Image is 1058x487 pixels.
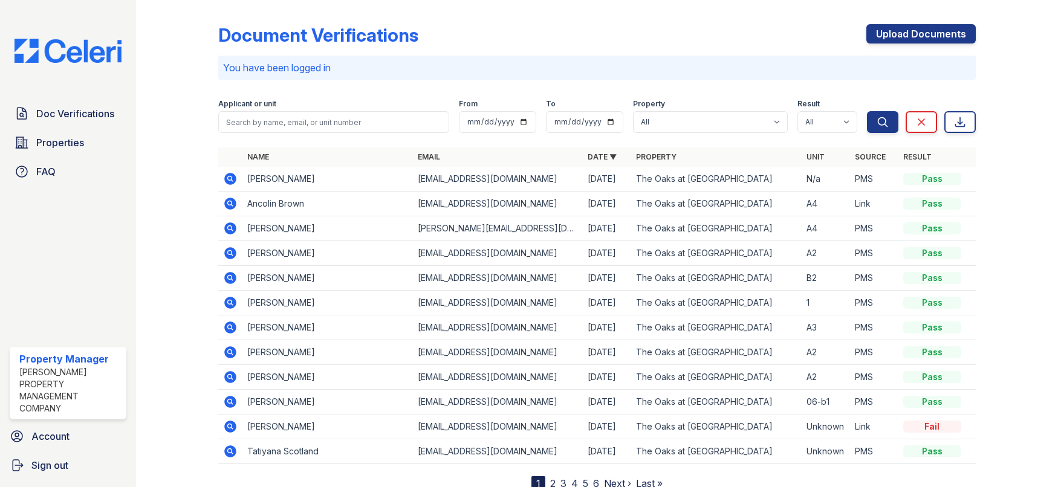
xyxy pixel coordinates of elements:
td: [EMAIL_ADDRESS][DOMAIN_NAME] [413,340,583,365]
td: [EMAIL_ADDRESS][DOMAIN_NAME] [413,192,583,216]
span: Account [31,429,70,443]
div: Pass [903,173,961,185]
td: [EMAIL_ADDRESS][DOMAIN_NAME] [413,390,583,414]
td: N/a [802,167,850,192]
td: The Oaks at [GEOGRAPHIC_DATA] [631,390,801,414]
td: [DATE] [583,390,631,414]
a: Result [903,152,932,161]
td: [PERSON_NAME] [242,390,412,414]
div: Pass [903,198,961,210]
td: The Oaks at [GEOGRAPHIC_DATA] [631,216,801,241]
td: A4 [802,192,850,216]
span: FAQ [36,164,56,179]
td: The Oaks at [GEOGRAPHIC_DATA] [631,241,801,266]
div: Fail [903,421,961,433]
td: [PERSON_NAME] [242,266,412,291]
td: The Oaks at [GEOGRAPHIC_DATA] [631,266,801,291]
a: Doc Verifications [10,102,126,126]
td: Unknown [802,414,850,439]
div: Pass [903,371,961,383]
td: [DATE] [583,266,631,291]
td: PMS [850,439,898,464]
div: Pass [903,321,961,334]
a: Name [247,152,269,161]
a: Sign out [5,453,131,477]
label: To [546,99,556,109]
td: PMS [850,241,898,266]
label: Result [797,99,820,109]
td: B2 [802,266,850,291]
td: [DATE] [583,414,631,439]
a: FAQ [10,160,126,184]
td: [DATE] [583,192,631,216]
td: PMS [850,315,898,340]
td: A2 [802,340,850,365]
img: CE_Logo_Blue-a8612792a0a2168367f1c8372b55b34899dd931a85d93a1a3d3e32e68fde9ad4.png [5,39,131,63]
td: [DATE] [583,439,631,464]
div: Pass [903,346,961,358]
td: Link [850,192,898,216]
td: Tatiyana Scotland [242,439,412,464]
td: PMS [850,390,898,414]
td: [DATE] [583,216,631,241]
td: Unknown [802,439,850,464]
td: [DATE] [583,167,631,192]
div: [PERSON_NAME] Property Management Company [19,366,122,414]
td: [PERSON_NAME][EMAIL_ADDRESS][DOMAIN_NAME] [413,216,583,241]
td: The Oaks at [GEOGRAPHIC_DATA] [631,167,801,192]
td: [EMAIL_ADDRESS][DOMAIN_NAME] [413,291,583,315]
a: Account [5,424,131,448]
label: From [459,99,478,109]
td: [EMAIL_ADDRESS][DOMAIN_NAME] [413,365,583,390]
td: [DATE] [583,291,631,315]
label: Property [633,99,665,109]
div: Pass [903,272,961,284]
div: Pass [903,222,961,234]
td: A2 [802,241,850,266]
div: Pass [903,396,961,408]
td: [PERSON_NAME] [242,340,412,365]
td: PMS [850,216,898,241]
a: Unit [806,152,825,161]
td: 06-b1 [802,390,850,414]
td: PMS [850,291,898,315]
label: Applicant or unit [218,99,276,109]
a: Property [636,152,677,161]
td: The Oaks at [GEOGRAPHIC_DATA] [631,340,801,365]
td: PMS [850,365,898,390]
td: [EMAIL_ADDRESS][DOMAIN_NAME] [413,266,583,291]
td: [PERSON_NAME] [242,414,412,439]
td: [EMAIL_ADDRESS][DOMAIN_NAME] [413,414,583,439]
span: Sign out [31,458,68,472]
td: The Oaks at [GEOGRAPHIC_DATA] [631,414,801,439]
td: [DATE] [583,315,631,340]
td: [PERSON_NAME] [242,241,412,266]
td: Ancolin Brown [242,192,412,216]
input: Search by name, email, or unit number [218,111,449,133]
td: [PERSON_NAME] [242,315,412,340]
span: Doc Verifications [36,106,114,121]
a: Properties [10,131,126,155]
td: [DATE] [583,241,631,266]
td: [EMAIL_ADDRESS][DOMAIN_NAME] [413,315,583,340]
td: [DATE] [583,340,631,365]
a: Date ▼ [588,152,617,161]
a: Email [418,152,440,161]
td: The Oaks at [GEOGRAPHIC_DATA] [631,291,801,315]
div: Pass [903,297,961,309]
td: [PERSON_NAME] [242,291,412,315]
td: [PERSON_NAME] [242,365,412,390]
div: Pass [903,445,961,457]
span: Properties [36,135,84,150]
a: Upload Documents [866,24,976,44]
div: Document Verifications [218,24,418,46]
td: [EMAIL_ADDRESS][DOMAIN_NAME] [413,241,583,266]
td: The Oaks at [GEOGRAPHIC_DATA] [631,315,801,340]
td: [EMAIL_ADDRESS][DOMAIN_NAME] [413,167,583,192]
td: [EMAIL_ADDRESS][DOMAIN_NAME] [413,439,583,464]
td: A4 [802,216,850,241]
td: [PERSON_NAME] [242,216,412,241]
div: Pass [903,247,961,259]
td: A3 [802,315,850,340]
